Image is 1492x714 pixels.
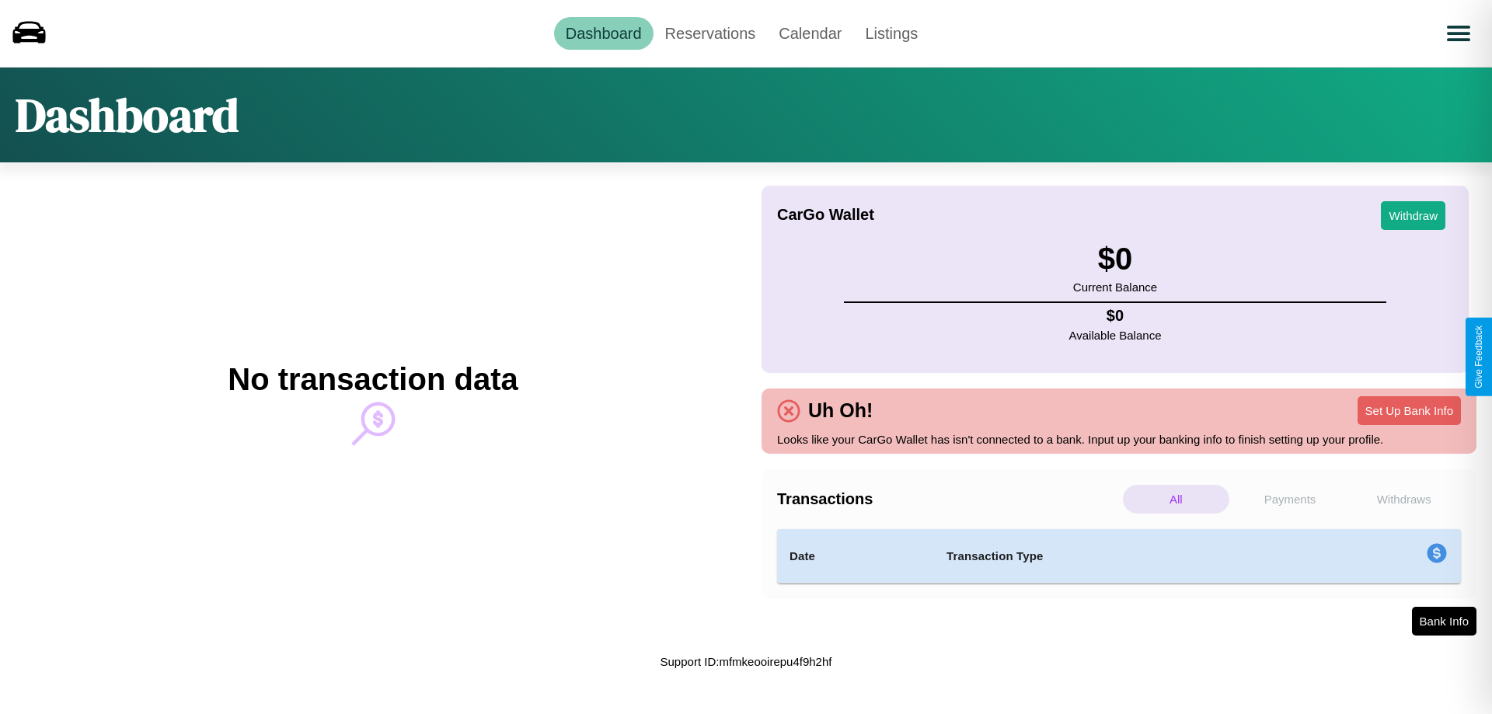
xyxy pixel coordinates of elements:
p: Support ID: mfmkeooirepu4f9h2hf [661,651,832,672]
h4: Transaction Type [946,547,1299,566]
p: Looks like your CarGo Wallet has isn't connected to a bank. Input up your banking info to finish ... [777,429,1461,450]
p: Available Balance [1069,325,1162,346]
h4: Date [790,547,922,566]
button: Withdraw [1381,201,1445,230]
div: Give Feedback [1473,326,1484,388]
a: Dashboard [554,17,654,50]
h2: No transaction data [228,362,518,397]
p: Current Balance [1073,277,1157,298]
table: simple table [777,529,1461,583]
button: Open menu [1437,12,1480,55]
h4: CarGo Wallet [777,206,874,224]
h4: $ 0 [1069,307,1162,325]
p: Withdraws [1351,485,1457,514]
a: Calendar [767,17,853,50]
button: Set Up Bank Info [1358,396,1461,425]
button: Bank Info [1412,607,1476,636]
h4: Uh Oh! [800,399,880,422]
a: Listings [853,17,929,50]
a: Reservations [654,17,768,50]
p: Payments [1237,485,1344,514]
h3: $ 0 [1073,242,1157,277]
h4: Transactions [777,490,1119,508]
p: All [1123,485,1229,514]
h1: Dashboard [16,83,239,147]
